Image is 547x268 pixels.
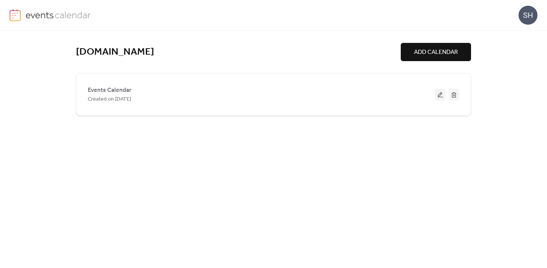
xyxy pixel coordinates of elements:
[76,46,154,58] a: [DOMAIN_NAME]
[9,9,21,21] img: logo
[88,86,131,95] span: Events Calendar
[88,88,131,92] a: Events Calendar
[25,9,91,20] img: logo-type
[401,43,471,61] button: ADD CALENDAR
[519,6,538,25] div: SH
[88,95,131,104] span: Created on [DATE]
[414,48,458,57] span: ADD CALENDAR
